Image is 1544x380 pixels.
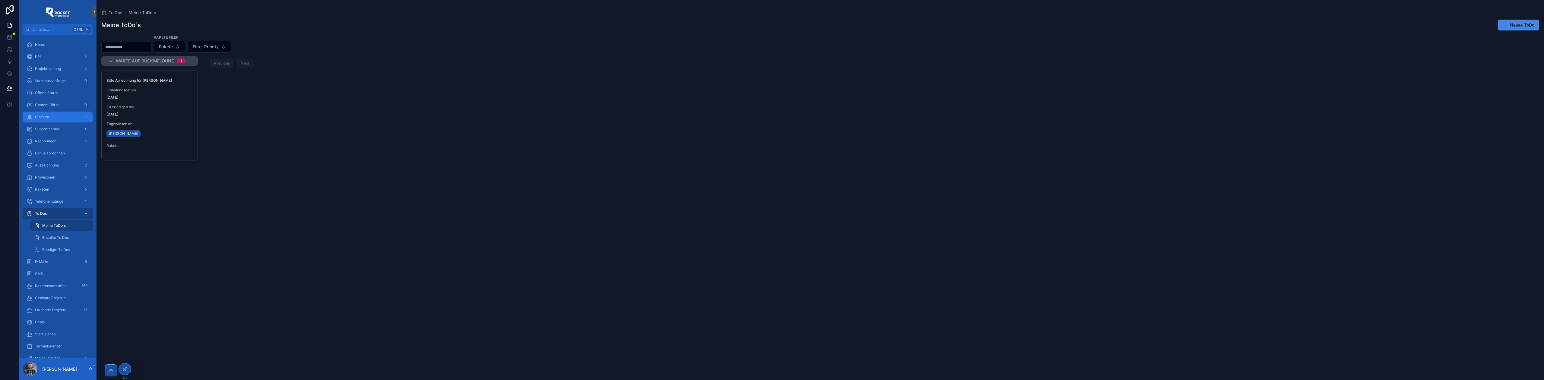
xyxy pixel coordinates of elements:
div: 159 [80,282,89,290]
div: 0 [82,101,89,109]
p: [PERSON_NAME] [42,366,77,372]
h1: Meine ToDo´s [101,21,141,29]
span: Erledigte To Dos [42,247,70,252]
a: [PERSON_NAME] [106,130,141,137]
a: Raketen [23,184,93,195]
a: E-Mails6 [23,256,93,267]
button: Neues ToDo [1498,20,1539,30]
img: App logo [46,7,70,17]
span: Projektplanung [35,66,61,71]
span: Deals [35,320,45,325]
a: Telefoneingänge1 [23,196,93,207]
span: K [85,27,90,32]
a: Content Börse0 [23,100,93,110]
span: [PERSON_NAME] [109,131,138,136]
a: Terminkalender [23,341,93,352]
a: Geplante Projekte1 [23,293,93,303]
span: Glocken [35,115,49,119]
span: Filter Priority [193,44,219,50]
span: Bitte Abrechnung für [PERSON_NAME] [106,78,193,83]
span: Start planen [35,332,56,337]
a: Meine ToDo´s [128,10,156,16]
button: Jump to...CtrlK [23,24,93,35]
a: Erledigte To Dos [30,244,93,255]
span: Raketenstart offen [35,283,67,288]
span: Rakete [106,143,193,148]
div: 1 [82,294,89,302]
a: SMS1 [23,268,93,279]
div: 1 [82,270,89,277]
span: E-Mails [35,259,48,264]
div: 15 [82,306,89,314]
label: Rakete Filer [154,34,179,40]
span: Erstellungsdatum [106,88,193,93]
span: -- [106,150,110,155]
a: Start planen [23,329,93,340]
span: To Dos [109,10,122,16]
div: 6 [82,258,89,265]
span: Offene Starts [35,90,58,95]
span: Rechnungen [35,139,56,144]
div: 0 [82,77,89,84]
a: Erstellte To Dos [30,232,93,243]
button: Select Button [154,41,185,52]
a: Vorschussanfrage0 [23,75,93,86]
span: Erstellte To Dos [42,235,69,240]
a: Glocken [23,112,93,122]
a: Meine Raketen [23,353,93,364]
a: Laufende Projekte15 [23,305,93,315]
span: Auszeichnung [35,163,59,168]
span: Geplante Projekte [35,296,66,300]
div: scrollable content [19,35,96,358]
span: Laufende Projekte [35,308,66,312]
div: 2 [82,162,89,169]
a: KPI [23,51,93,62]
span: To Dos [35,211,47,216]
span: Meine Raketen [35,356,61,361]
span: Zugewiesen an [106,122,193,126]
a: Bitte Abrechnung für [PERSON_NAME]Erstellungsdatum[DATE]Zu erledigen bis[DATE]Zugewiesen an[PERSO... [101,71,198,160]
span: Raketen [35,187,49,192]
span: KPI [35,54,41,59]
span: Telefoneingänge [35,199,63,204]
span: Home [35,42,45,47]
span: Jump to... [32,27,71,32]
span: Terminkalender [35,344,62,349]
div: 1 [180,59,182,63]
a: Meine ToDo´s [30,220,93,231]
span: Supportcenter [35,127,60,131]
a: Home [23,39,93,50]
a: Raketenstart offen159 [23,280,93,291]
a: To Dos [23,208,93,219]
span: Zu erledigen bis [106,105,193,109]
span: Bonus abrechnen [35,151,65,156]
a: Auszeichnung2 [23,160,93,171]
span: Meine ToDo´s [42,223,66,228]
span: Provisionen [35,175,55,180]
div: 1 [82,198,89,205]
a: Projektplanung [23,63,93,74]
a: Provisionen [23,172,93,183]
span: [DATE] [106,95,193,100]
a: Bonus abrechnen [23,148,93,159]
a: Supportcenter31 [23,124,93,135]
button: Select Button [188,41,231,52]
a: Offene Starts [23,87,93,98]
a: Rechnungen [23,136,93,147]
a: To Dos [101,10,122,16]
span: Ctrl [73,27,84,33]
div: 31 [82,125,89,133]
span: Content Börse [35,103,59,107]
span: SMS [35,271,43,276]
span: [DATE] [106,112,193,117]
a: Deals [23,317,93,328]
span: Rakete [159,44,173,50]
span: Vorschussanfrage [35,78,66,83]
span: Warte auf Rückmeldung [116,58,174,64]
